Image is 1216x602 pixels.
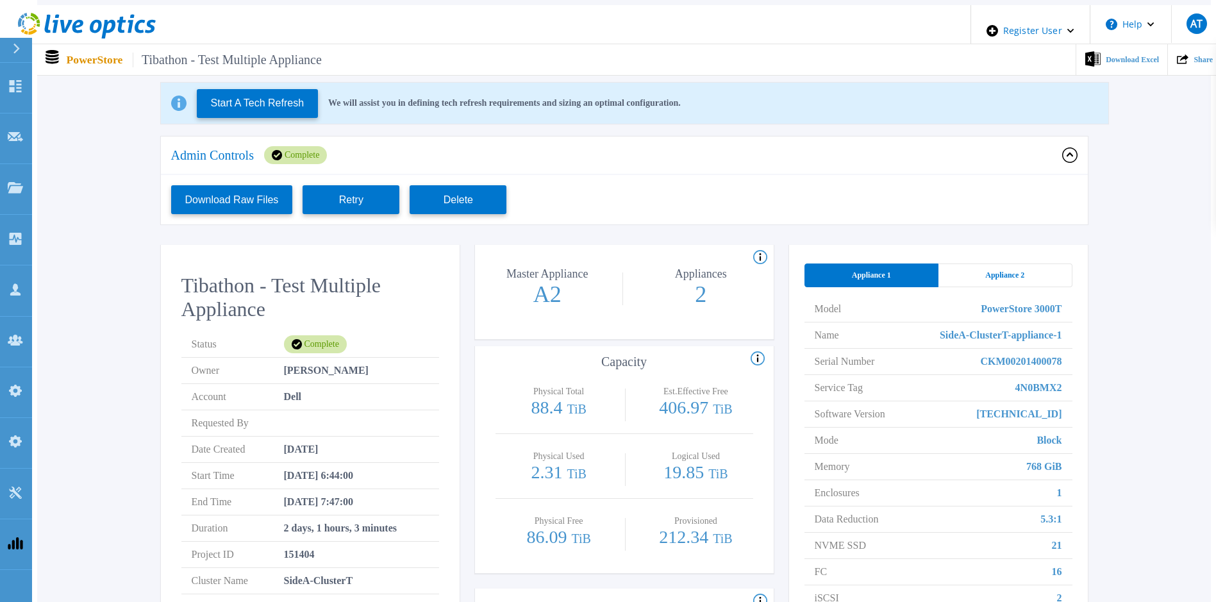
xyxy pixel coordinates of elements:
p: Logical Used [642,452,750,461]
span: Owner [192,358,284,383]
div: Register User [971,5,1090,56]
span: PowerStore 3000T [981,296,1062,322]
span: [DATE] 7:47:00 [284,489,354,515]
span: Requested By [192,410,284,436]
div: Complete [264,146,327,164]
span: Memory [815,454,850,480]
p: Admin Controls [171,149,254,162]
span: Date Created [192,437,284,462]
button: Download Raw Files [171,185,293,214]
p: Physical Free [504,517,613,526]
p: 2.31 [502,464,616,483]
button: Retry [303,185,399,214]
p: Master Appliance [479,268,616,280]
span: CKM00201400078 [980,349,1062,374]
span: Account [192,384,284,410]
span: Duration [192,515,284,541]
span: AT [1190,19,1203,29]
span: Start Time [192,463,284,489]
span: TiB [713,531,732,546]
span: Data Reduction [815,506,879,532]
span: Name [815,322,839,348]
span: Service Tag [815,375,863,401]
span: Project ID [192,542,284,567]
span: Block [1037,428,1062,453]
span: 4N0BMX2 [1015,375,1062,401]
span: TiB [713,402,732,416]
p: 2 [629,283,773,306]
span: Tibathon - Test Multiple Appliance [133,53,322,67]
span: NVME SSD [815,533,866,558]
span: [DATE] 6:44:00 [284,463,354,489]
span: 2 days, 1 hours, 3 minutes [284,515,397,541]
span: Serial Number [815,349,875,374]
span: Appliance 1 [852,270,891,280]
span: TiB [571,531,590,546]
span: Appliance 2 [985,270,1024,280]
span: 21 [1052,533,1062,558]
span: FC [815,559,828,585]
span: Model [815,296,842,322]
span: End Time [192,489,284,515]
p: 19.85 [638,464,753,483]
h2: Tibathon - Test Multiple Appliance [181,274,439,321]
p: PowerStore [67,53,322,67]
span: Mode [815,428,838,453]
p: Est.Effective Free [642,387,750,396]
p: Physical Total [504,387,613,396]
span: Software Version [815,401,885,427]
button: Help [1090,5,1170,44]
span: 768 GiB [1026,454,1062,480]
span: 5.3:1 [1040,506,1062,532]
p: 88.4 [502,399,616,418]
p: We will assist you in defining tech refresh requirements and sizing an optimal configuration. [328,98,681,108]
p: Appliances [632,268,769,280]
span: [PERSON_NAME] [284,358,369,383]
span: Download Excel [1106,56,1159,63]
p: Physical Used [504,452,613,461]
span: SideA-ClusterT-appliance-1 [940,322,1062,348]
span: [DATE] [284,437,319,462]
span: Enclosures [815,480,860,506]
p: 406.97 [638,399,753,418]
p: 86.09 [502,528,616,548]
span: Status [192,331,284,357]
button: Start A Tech Refresh [197,89,319,118]
span: Dell [284,384,302,410]
span: TiB [567,467,586,481]
p: Provisioned [642,517,750,526]
p: 212.34 [638,528,753,548]
span: Cluster Name [192,568,284,594]
span: SideA-ClusterT [284,568,353,594]
span: 151404 [284,542,315,567]
span: TiB [567,402,586,416]
button: Delete [410,185,506,214]
span: [TECHNICAL_ID] [976,401,1062,427]
span: 1 [1057,480,1062,506]
span: Share [1194,56,1213,63]
p: A2 [476,283,619,306]
span: 16 [1052,559,1062,585]
div: Complete [284,335,347,353]
span: TiB [708,467,728,481]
